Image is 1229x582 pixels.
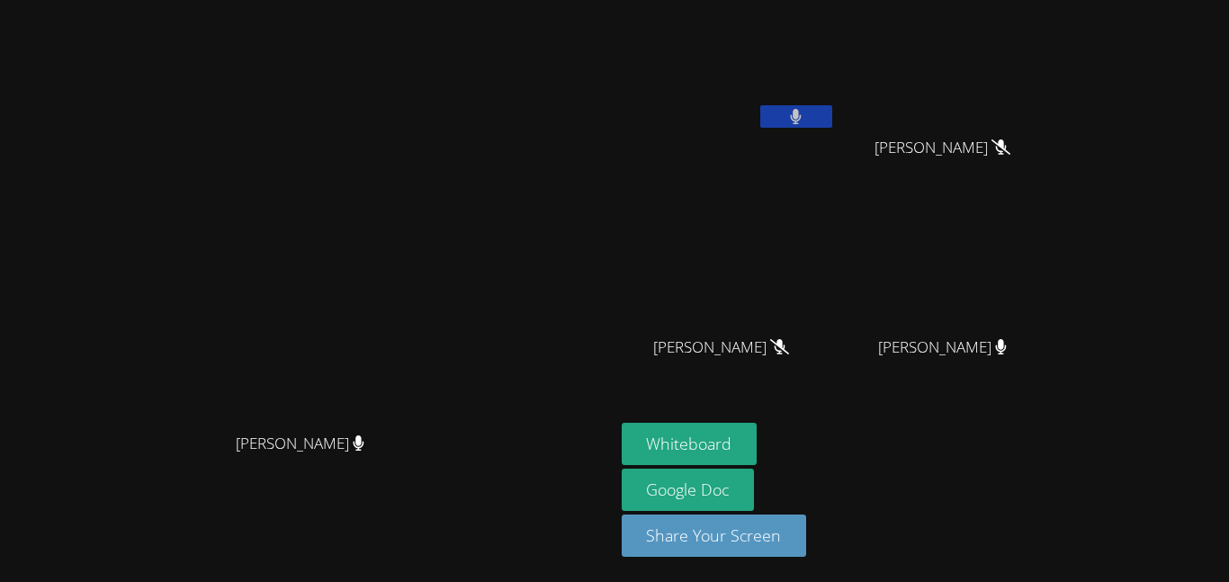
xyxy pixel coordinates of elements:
[878,335,1007,361] span: [PERSON_NAME]
[622,515,807,557] button: Share Your Screen
[622,423,758,465] button: Whiteboard
[653,335,789,361] span: [PERSON_NAME]
[875,135,1010,161] span: [PERSON_NAME]
[622,469,755,511] a: Google Doc
[236,431,364,457] span: [PERSON_NAME]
